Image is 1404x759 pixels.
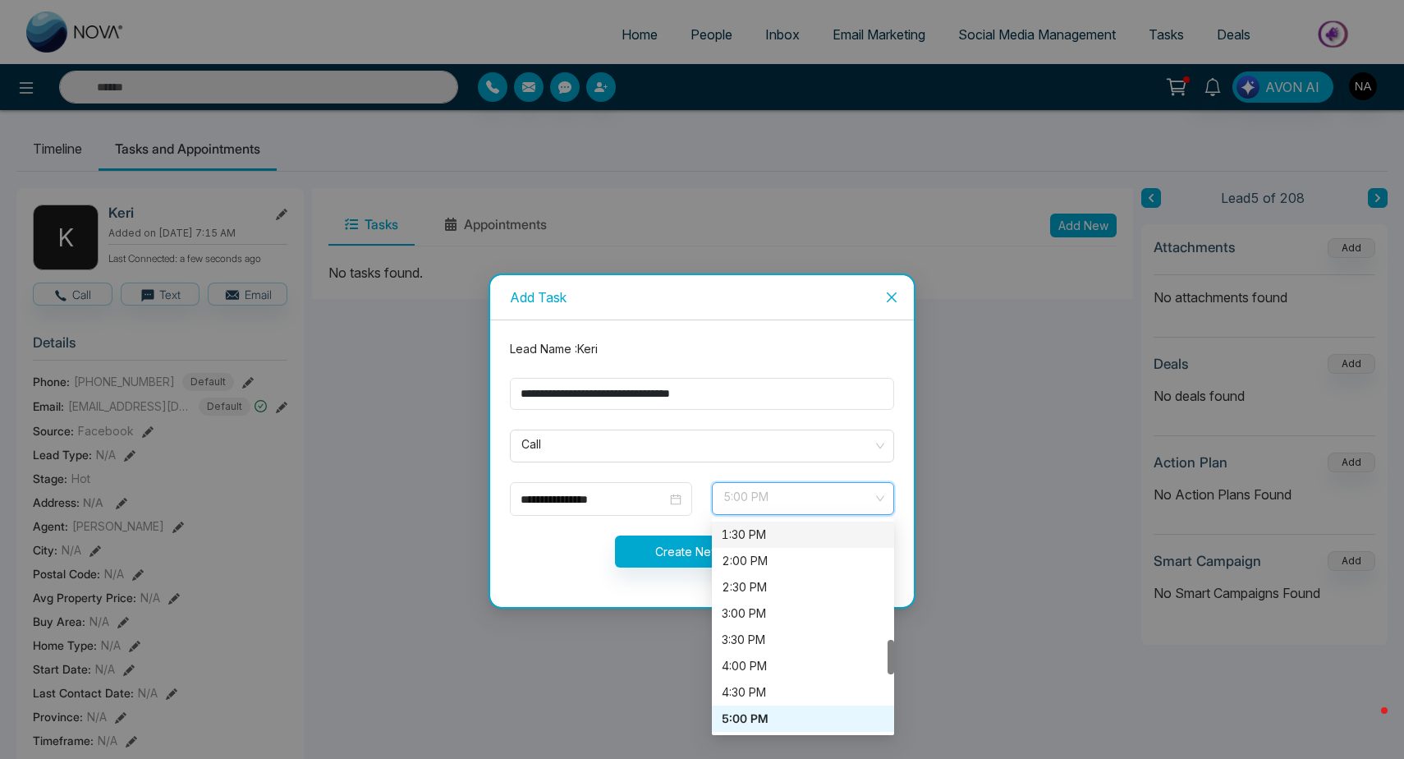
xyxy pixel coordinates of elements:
div: 2:00 PM [722,552,884,570]
div: 4:00 PM [722,657,884,675]
span: close [885,291,898,304]
div: Add Task [510,288,894,306]
div: 2:30 PM [712,574,894,600]
div: 2:30 PM [722,578,884,596]
div: 3:00 PM [712,600,894,627]
span: 5:00 PM [723,485,883,513]
iframe: Intercom live chat [1348,703,1388,743]
div: 2:00 PM [712,548,894,574]
div: 3:30 PM [722,631,884,649]
div: 5:00 PM [722,710,884,728]
div: 4:30 PM [712,679,894,706]
span: Call [521,432,883,460]
div: 4:30 PM [722,683,884,701]
div: 1:30 PM [712,522,894,548]
div: 4:00 PM [712,653,894,679]
div: 5:00 PM [712,706,894,732]
div: 3:00 PM [722,605,884,623]
button: Close [869,275,914,320]
button: Create New Task [615,536,790,568]
div: 1:30 PM [722,526,884,544]
div: 3:30 PM [712,627,894,653]
div: Lead Name : Keri [500,340,904,358]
